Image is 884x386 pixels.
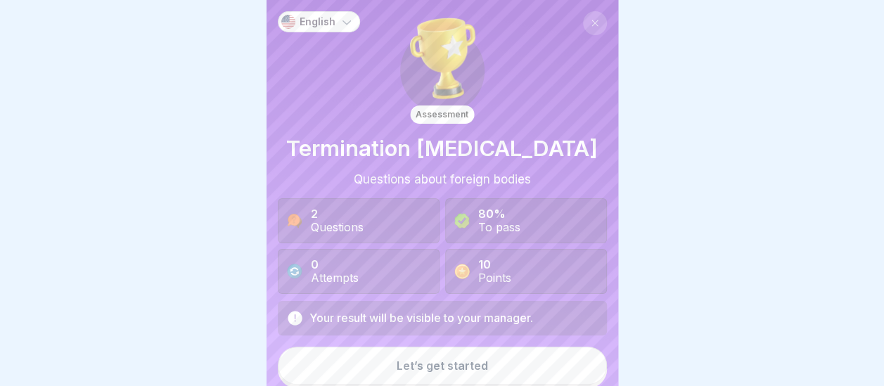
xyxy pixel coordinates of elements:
[311,207,318,221] b: 2
[478,271,511,285] div: Points
[311,271,359,285] div: Attempts
[397,359,488,372] div: Let’s get started
[286,135,598,161] h1: Termination [MEDICAL_DATA]
[478,257,491,271] b: 10
[278,347,607,385] button: Let’s get started
[300,16,335,28] p: English
[354,172,531,186] div: Questions about foreign bodies
[478,221,520,234] div: To pass
[478,207,506,221] b: 80%
[311,221,364,234] div: Questions
[281,15,295,29] img: us.svg
[410,105,474,124] div: Assessment
[311,257,319,271] b: 0
[309,311,533,325] div: Your result will be visible to your manager.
